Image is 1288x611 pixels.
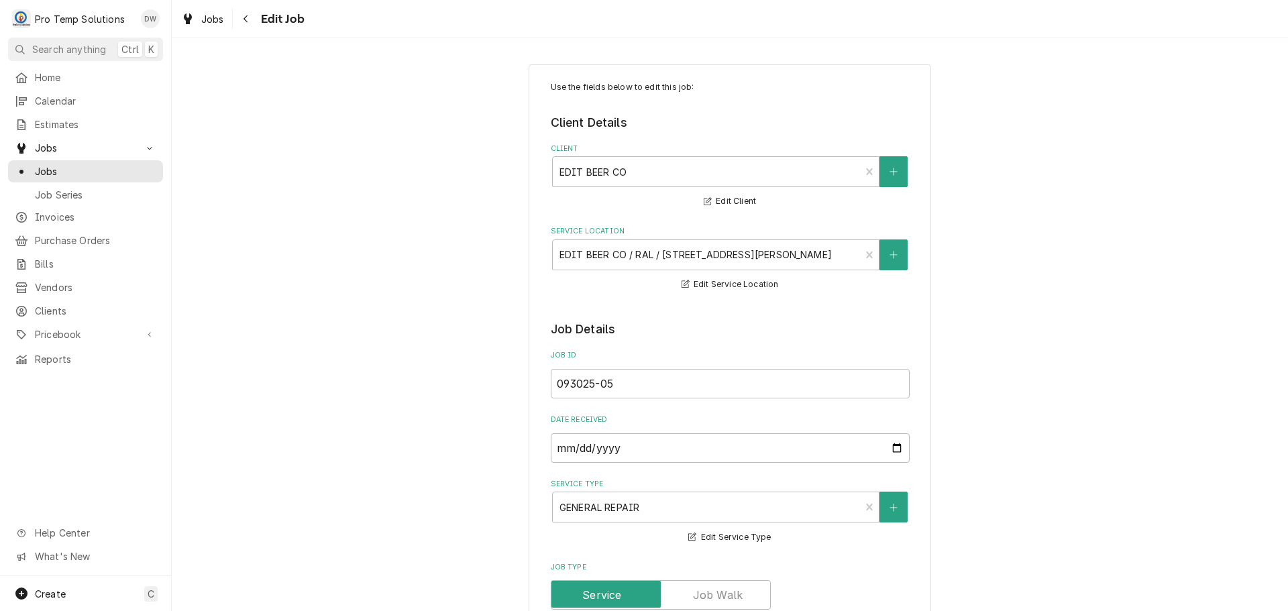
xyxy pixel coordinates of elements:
[35,352,156,366] span: Reports
[148,587,154,601] span: C
[890,167,898,176] svg: Create New Client
[551,114,910,131] legend: Client Details
[8,545,163,567] a: Go to What's New
[551,226,910,292] div: Service Location
[8,300,163,322] a: Clients
[8,276,163,298] a: Vendors
[890,503,898,512] svg: Create New Service
[551,350,910,398] div: Job ID
[35,233,156,247] span: Purchase Orders
[879,492,908,522] button: Create New Service
[879,239,908,270] button: Create New Location
[35,70,156,85] span: Home
[8,348,163,370] a: Reports
[257,10,305,28] span: Edit Job
[686,529,773,546] button: Edit Service Type
[8,90,163,112] a: Calendar
[8,160,163,182] a: Jobs
[121,42,139,56] span: Ctrl
[148,42,154,56] span: K
[35,280,156,294] span: Vendors
[551,350,910,361] label: Job ID
[12,9,31,28] div: Pro Temp Solutions's Avatar
[8,66,163,89] a: Home
[8,184,163,206] a: Job Series
[35,210,156,224] span: Invoices
[551,321,910,338] legend: Job Details
[551,479,910,490] label: Service Type
[551,144,910,210] div: Client
[35,141,136,155] span: Jobs
[12,9,31,28] div: P
[176,8,229,30] a: Jobs
[35,549,155,563] span: What's New
[890,250,898,260] svg: Create New Location
[35,12,125,26] div: Pro Temp Solutions
[551,479,910,545] div: Service Type
[35,327,136,341] span: Pricebook
[551,562,910,573] label: Job Type
[8,323,163,345] a: Go to Pricebook
[35,94,156,108] span: Calendar
[8,253,163,275] a: Bills
[235,8,257,30] button: Navigate back
[879,156,908,187] button: Create New Client
[8,113,163,135] a: Estimates
[8,229,163,252] a: Purchase Orders
[35,164,156,178] span: Jobs
[35,304,156,318] span: Clients
[35,526,155,540] span: Help Center
[8,206,163,228] a: Invoices
[551,226,910,237] label: Service Location
[8,522,163,544] a: Go to Help Center
[35,257,156,271] span: Bills
[141,9,160,28] div: Dana Williams's Avatar
[35,117,156,131] span: Estimates
[680,276,781,293] button: Edit Service Location
[32,42,106,56] span: Search anything
[35,188,156,202] span: Job Series
[141,9,160,28] div: DW
[551,144,910,154] label: Client
[551,81,910,93] p: Use the fields below to edit this job:
[8,137,163,159] a: Go to Jobs
[8,38,163,61] button: Search anythingCtrlK
[551,414,910,462] div: Date Received
[35,588,66,600] span: Create
[551,433,910,463] input: yyyy-mm-dd
[201,12,224,26] span: Jobs
[702,193,758,210] button: Edit Client
[551,414,910,425] label: Date Received
[551,562,910,610] div: Job Type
